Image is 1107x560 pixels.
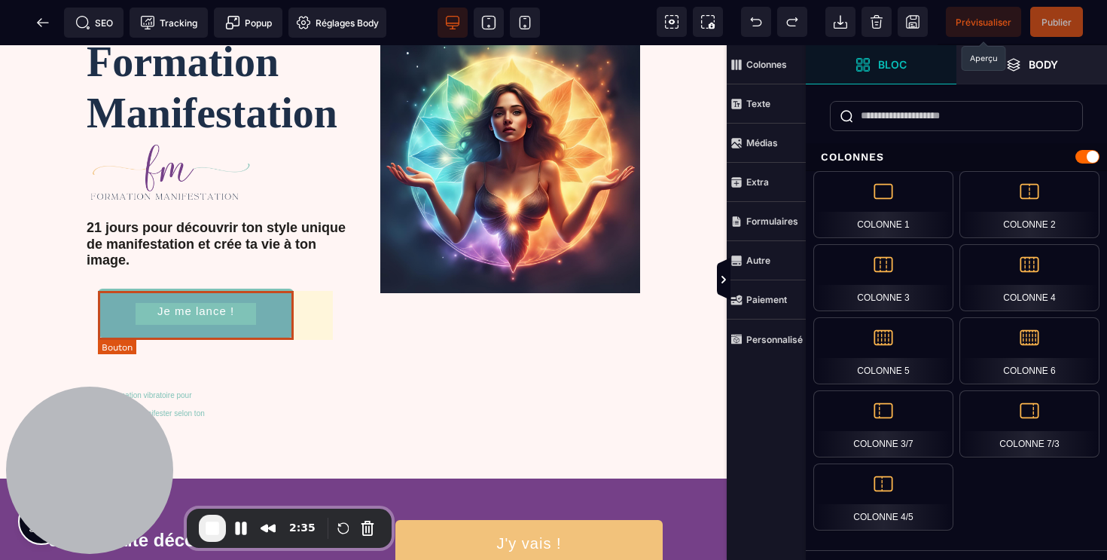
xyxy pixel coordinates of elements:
[288,8,386,38] span: Favicon
[746,334,803,345] strong: Personnalisé
[214,8,282,38] span: Créer une alerte modale
[959,390,1099,457] div: Colonne 7/3
[657,7,687,37] span: Voir les composants
[727,202,806,241] span: Formulaires
[438,8,468,38] span: Voir bureau
[956,17,1011,28] span: Prévisualiser
[727,124,806,163] span: Médias
[64,8,124,38] span: Métadata SEO
[727,163,806,202] span: Extra
[510,8,540,38] span: Voir mobile
[806,45,956,84] span: Ouvrir les blocs
[746,255,770,266] strong: Autre
[1029,59,1058,70] strong: Body
[727,84,806,124] span: Texte
[94,338,224,399] text: Une formation vibratoire pour apprendre à manifester selon ton énergie naturelle.
[806,143,1107,171] div: Colonnes
[746,294,787,305] strong: Paiement
[140,15,197,30] span: Tracking
[959,317,1099,384] div: Colonne 6
[225,15,272,30] span: Popup
[474,8,504,38] span: Voir tablette
[946,7,1021,37] span: Aperçu
[87,97,253,159] img: 324c6d0a661702377a8f1b47ec071a29_Capture_d%E2%80%99e%CC%81cran_2025-08-21_a%CC%80_13.04.23.png
[862,7,892,37] span: Nettoyage
[727,45,806,84] span: Colonnes
[727,280,806,320] span: Paiement
[813,244,953,311] div: Colonne 3
[296,15,379,30] span: Réglages Body
[746,137,778,148] strong: Médias
[813,317,953,384] div: Colonne 5
[395,475,663,522] button: J'y vais !
[813,390,953,457] div: Colonne 3/7
[813,171,953,238] div: Colonne 1
[130,8,208,38] span: Code de suivi
[98,243,294,292] button: Je me lance !
[777,7,807,37] span: Rétablir
[49,475,346,547] text: Je souhaite découvrir ma manière personnelle de manifester !
[959,171,1099,238] div: Colonne 2
[959,244,1099,311] div: Colonne 4
[741,7,771,37] span: Défaire
[1041,17,1072,28] span: Publier
[806,258,821,303] span: Afficher les vues
[956,45,1107,84] span: Ouvrir les calques
[813,464,953,531] div: Colonne 4/5
[727,320,806,359] span: Personnalisé
[746,176,769,188] strong: Extra
[727,241,806,280] span: Autre
[898,7,928,37] span: Enregistrer
[746,59,787,70] strong: Colonnes
[693,7,723,37] span: Capture d'écran
[878,59,907,70] strong: Bloc
[28,8,58,38] span: Retour
[75,15,113,30] span: SEO
[87,159,346,228] text: 21 jours pour découvrir ton style unique de manifestation et crée ta vie à ton image.
[746,216,798,227] strong: Formulaires
[746,98,770,109] strong: Texte
[1030,7,1083,37] span: Enregistrer le contenu
[825,7,855,37] span: Importer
